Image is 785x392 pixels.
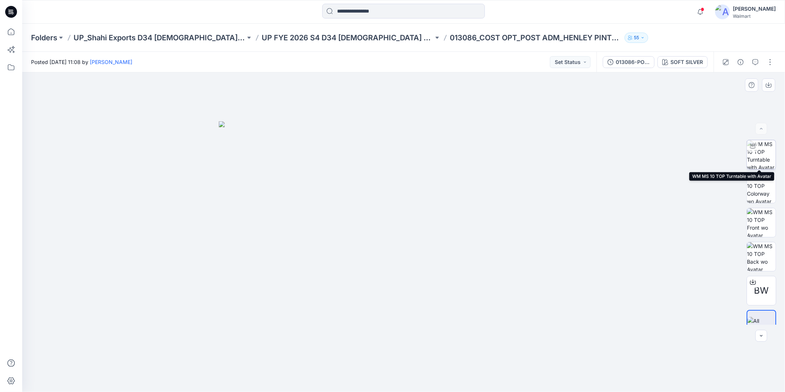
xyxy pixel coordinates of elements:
button: SOFT SILVER [657,56,708,68]
p: 55 [634,34,639,42]
div: Walmart [733,13,776,19]
button: 55 [625,33,648,43]
img: WM MS 10 TOP Front wo Avatar [747,208,776,237]
div: 013086-POST ADM COST OPT [616,58,650,66]
img: All colorways [747,317,775,332]
img: avatar [715,4,730,19]
a: UP FYE 2026 S4 D34 [DEMOGRAPHIC_DATA] Woven Tops Shahi [262,33,434,43]
span: BW [754,284,769,297]
img: WM MS 10 TOP Turntable with Avatar [747,140,776,169]
a: UP_Shahi Exports D34 [DEMOGRAPHIC_DATA] Tops [74,33,245,43]
button: 013086-POST ADM COST OPT [603,56,655,68]
button: Details [735,56,747,68]
img: eyJhbGciOiJIUzI1NiIsImtpZCI6IjAiLCJzbHQiOiJzZXMiLCJ0eXAiOiJKV1QifQ.eyJkYXRhIjp7InR5cGUiOiJzdG9yYW... [219,121,588,392]
a: [PERSON_NAME] [90,59,132,65]
span: Posted [DATE] 11:08 by [31,58,132,66]
a: Folders [31,33,57,43]
img: WM MS 10 TOP Colorway wo Avatar [747,174,776,203]
img: WM MS 10 TOP Back wo Avatar [747,242,776,271]
div: SOFT SILVER [670,58,703,66]
div: [PERSON_NAME] [733,4,776,13]
p: 013086_COST OPT_POST ADM_HENLEY PINTUCK RUFFLE BLOUSE [450,33,622,43]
